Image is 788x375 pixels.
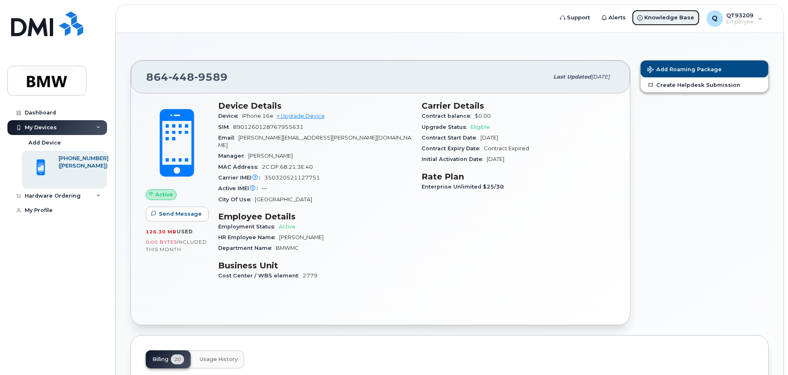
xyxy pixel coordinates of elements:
button: Send Message [146,207,209,221]
button: Add Roaming Package [641,61,768,77]
span: SIM [218,124,233,130]
span: Manager [218,153,248,159]
span: BMWMC [276,245,299,251]
span: Contract balance [422,113,475,119]
span: Email [218,135,238,141]
span: used [177,228,193,235]
span: 864 [146,71,228,83]
h3: Rate Plan [422,172,615,182]
span: Carrier IMEI [218,175,264,181]
span: Contract Expired [484,145,529,151]
span: Active IMEI [218,185,262,191]
span: HR Employee Name [218,234,279,240]
span: [GEOGRAPHIC_DATA] [255,196,312,203]
span: 350320521127751 [264,175,320,181]
h3: Carrier Details [422,101,615,111]
span: [DATE] [487,156,504,162]
span: City Of Use [218,196,255,203]
a: + Upgrade Device [277,113,325,119]
span: Department Name [218,245,276,251]
span: Last updated [553,74,591,80]
span: Eligible [471,124,490,130]
span: Send Message [159,210,202,218]
h3: Business Unit [218,261,412,270]
iframe: Messenger Launcher [752,339,782,369]
span: Upgrade Status [422,124,471,130]
span: iPhone 16e [242,113,273,119]
span: Employment Status [218,224,279,230]
span: Contract Start Date [422,135,480,141]
h3: Employee Details [218,212,412,221]
span: $0.00 [475,113,491,119]
span: [PERSON_NAME] [248,153,293,159]
span: Initial Activation Date [422,156,487,162]
span: Active [279,224,296,230]
span: Contract Expiry Date [422,145,484,151]
span: [DATE] [591,74,610,80]
span: Usage History [200,356,238,363]
span: 8901260128767955631 [233,124,303,130]
span: 9589 [194,71,228,83]
a: Create Helpdesk Submission [641,77,768,92]
span: 448 [168,71,194,83]
span: 0.00 Bytes [146,239,177,245]
span: Device [218,113,242,119]
span: — [262,185,267,191]
span: [PERSON_NAME] [279,234,324,240]
h3: Device Details [218,101,412,111]
span: [PERSON_NAME][EMAIL_ADDRESS][PERSON_NAME][DOMAIN_NAME] [218,135,411,148]
span: 126.30 MB [146,229,177,235]
span: [DATE] [480,135,498,141]
span: Enterprise Unlimited $25/30 [422,184,508,190]
span: 2C:DF:68:21:3E:40 [262,164,313,170]
span: 2779 [303,273,317,279]
span: Cost Center / WBS element [218,273,303,279]
span: Add Roaming Package [647,66,722,74]
span: MAC Address [218,164,262,170]
span: Active [155,191,173,198]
